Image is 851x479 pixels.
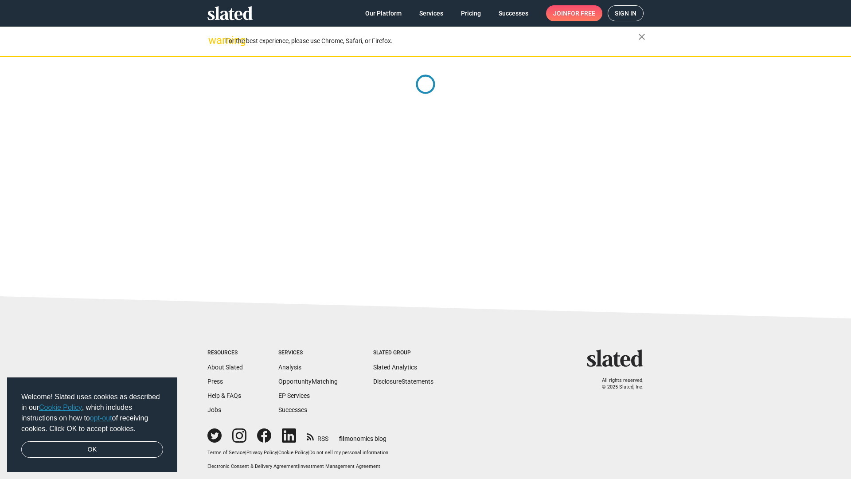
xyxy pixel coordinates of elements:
[567,5,595,21] span: for free
[499,5,528,21] span: Successes
[615,6,636,21] span: Sign in
[553,5,595,21] span: Join
[373,349,433,357] div: Slated Group
[207,406,221,413] a: Jobs
[412,5,450,21] a: Services
[309,450,388,456] button: Do not sell my personal information
[454,5,488,21] a: Pricing
[278,378,338,385] a: OpportunityMatching
[207,349,243,357] div: Resources
[608,5,644,21] a: Sign in
[207,364,243,371] a: About Slated
[225,35,638,47] div: For the best experience, please use Chrome, Safari, or Firefox.
[278,450,308,455] a: Cookie Policy
[636,31,647,42] mat-icon: close
[207,450,245,455] a: Terms of Service
[593,377,644,390] p: All rights reserved. © 2025 Slated, Inc.
[373,364,417,371] a: Slated Analytics
[339,435,350,442] span: film
[546,5,602,21] a: Joinfor free
[373,378,433,385] a: DisclosureStatements
[208,35,219,46] mat-icon: warning
[308,450,309,455] span: |
[365,5,402,21] span: Our Platform
[278,364,301,371] a: Analysis
[492,5,535,21] a: Successes
[21,441,163,458] a: dismiss cookie message
[461,5,481,21] span: Pricing
[339,428,386,443] a: filmonomics blog
[358,5,409,21] a: Our Platform
[299,463,380,469] a: Investment Management Agreement
[278,392,310,399] a: EP Services
[39,404,82,411] a: Cookie Policy
[207,378,223,385] a: Press
[278,406,307,413] a: Successes
[307,429,328,443] a: RSS
[21,392,163,434] span: Welcome! Slated uses cookies as described in our , which includes instructions on how to of recei...
[207,463,298,469] a: Electronic Consent & Delivery Agreement
[419,5,443,21] span: Services
[277,450,278,455] span: |
[90,414,112,422] a: opt-out
[7,377,177,472] div: cookieconsent
[207,392,241,399] a: Help & FAQs
[245,450,246,455] span: |
[246,450,277,455] a: Privacy Policy
[298,463,299,469] span: |
[278,349,338,357] div: Services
